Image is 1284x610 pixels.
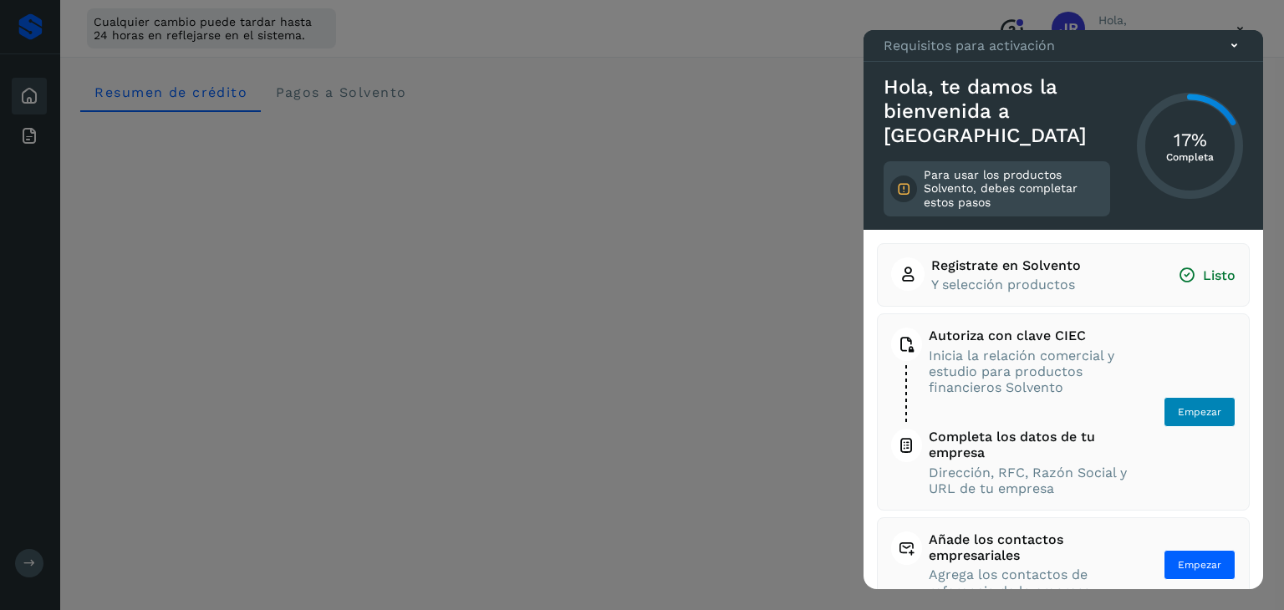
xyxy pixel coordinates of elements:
[884,38,1055,53] p: Requisitos para activación
[891,328,1236,496] button: Autoriza con clave CIECInicia la relación comercial y estudio para productos financieros Solvento...
[1166,151,1214,163] p: Completa
[931,257,1081,273] span: Registrate en Solvento
[891,531,1236,599] button: Añade los contactos empresarialesAgrega los contactos de referencia de la empresa.Empezar
[891,257,1236,292] button: Registrate en SolventoY selección productosListo
[929,567,1132,598] span: Agrega los contactos de referencia de la empresa.
[1178,557,1221,572] span: Empezar
[1178,267,1236,284] span: Listo
[1164,550,1236,580] button: Empezar
[929,429,1132,460] span: Completa los datos de tu empresa
[929,328,1132,343] span: Autoriza con clave CIEC
[1178,404,1221,419] span: Empezar
[929,465,1132,496] span: Dirección, RFC, Razón Social y URL de tu empresa
[929,348,1132,396] span: Inicia la relación comercial y estudio para productos financieros Solvento
[864,30,1263,62] div: Requisitos para activación
[931,277,1081,292] span: Y selección productos
[884,75,1110,147] h3: Hola, te damos la bienvenida a [GEOGRAPHIC_DATA]
[1166,129,1214,150] h3: 17%
[924,168,1103,210] p: Para usar los productos Solvento, debes completar estos pasos
[1164,397,1236,427] button: Empezar
[929,531,1132,563] span: Añade los contactos empresariales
